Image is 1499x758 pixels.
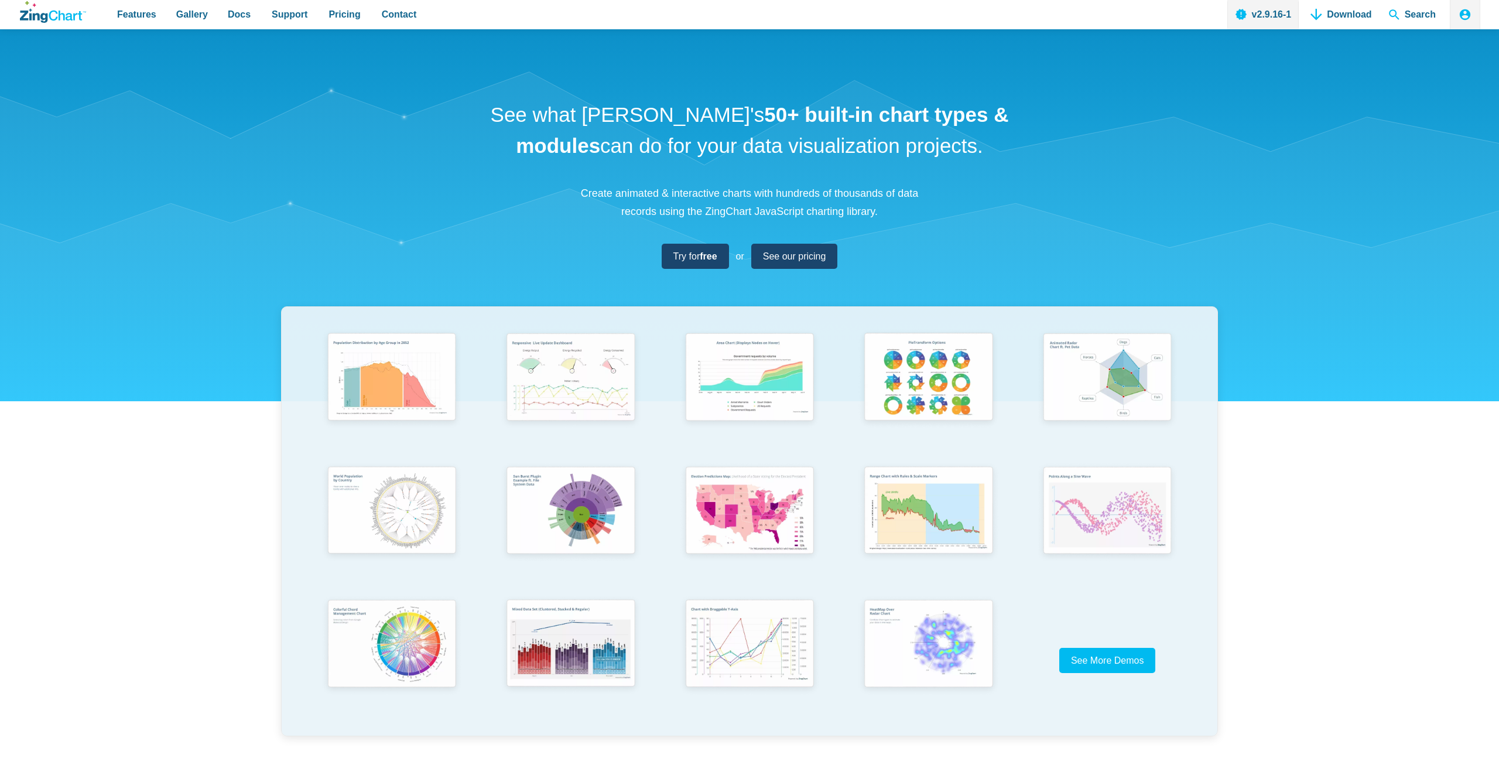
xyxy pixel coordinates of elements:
img: Election Predictions Map [678,461,821,563]
span: Docs [228,6,251,22]
a: ZingChart Logo. Click to return to the homepage [20,1,86,23]
a: Sun Burst Plugin Example ft. File System Data [481,461,660,594]
strong: free [700,251,717,261]
img: Chart with Draggable Y-Axis [678,594,821,696]
span: Gallery [176,6,208,22]
img: Range Chart with Rultes & Scale Markers [857,461,1000,564]
a: Colorful Chord Management Chart [302,594,481,727]
a: Animated Radar Chart ft. Pet Data [1018,327,1197,460]
strong: 50+ built-in chart types & modules [516,103,1008,157]
img: Responsive Live Update Dashboard [499,327,642,429]
a: Pie Transform Options [839,327,1018,460]
span: or [736,248,744,264]
span: Features [117,6,156,22]
a: Range Chart with Rultes & Scale Markers [839,461,1018,594]
h1: See what [PERSON_NAME]'s can do for your data visualization projects. [486,100,1013,161]
img: Sun Burst Plugin Example ft. File System Data [499,461,642,563]
a: Responsive Live Update Dashboard [481,327,660,460]
a: Chart with Draggable Y-Axis [660,594,839,727]
img: World Population by Country [320,461,463,564]
a: Population Distribution by Age Group in 2052 [302,327,481,460]
a: World Population by Country [302,461,481,594]
span: Support [272,6,307,22]
img: Animated Radar Chart ft. Pet Data [1036,327,1179,429]
a: Try forfree [662,244,729,269]
a: Area Chart (Displays Nodes on Hover) [660,327,839,460]
img: Population Distribution by Age Group in 2052 [320,327,463,429]
img: Pie Transform Options [857,327,1000,429]
span: See More Demos [1071,655,1144,665]
a: Mixed Data Set (Clustered, Stacked, and Regular) [481,594,660,727]
span: Pricing [328,6,360,22]
img: Colorful Chord Management Chart [320,594,463,696]
span: See our pricing [763,248,826,264]
span: Contact [382,6,417,22]
a: See our pricing [751,244,838,269]
a: Points Along a Sine Wave [1018,461,1197,594]
img: Points Along a Sine Wave [1036,461,1179,563]
img: Area Chart (Displays Nodes on Hover) [678,327,821,429]
img: Heatmap Over Radar Chart [857,594,1000,696]
a: See More Demos [1059,648,1156,673]
a: Heatmap Over Radar Chart [839,594,1018,727]
img: Mixed Data Set (Clustered, Stacked, and Regular) [499,594,642,696]
span: Try for [673,248,717,264]
p: Create animated & interactive charts with hundreds of thousands of data records using the ZingCha... [574,185,925,220]
a: Election Predictions Map [660,461,839,594]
